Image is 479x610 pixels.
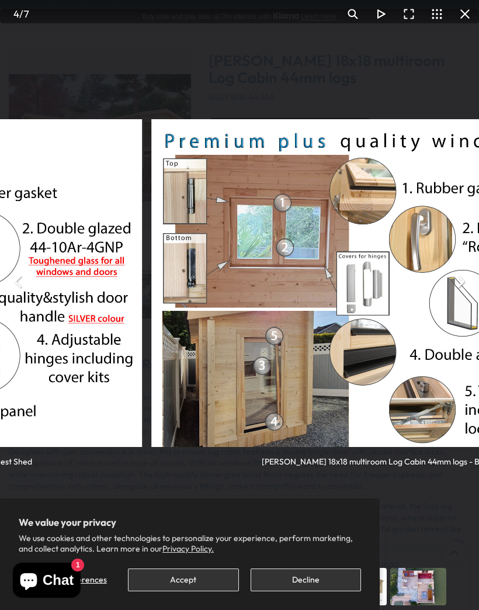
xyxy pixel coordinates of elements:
button: Previous [5,268,33,296]
h2: We value your privacy [19,517,361,528]
a: Privacy Policy. [162,543,214,554]
p: We use cookies and other technologies to personalize your experience, perform marketing, and coll... [19,533,361,554]
button: Next [446,268,474,296]
button: Decline [251,569,361,591]
inbox-online-store-chat: Shopify online store chat [9,563,84,601]
span: 7 [23,8,29,20]
span: 4 [13,8,19,20]
button: Accept [128,569,238,591]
